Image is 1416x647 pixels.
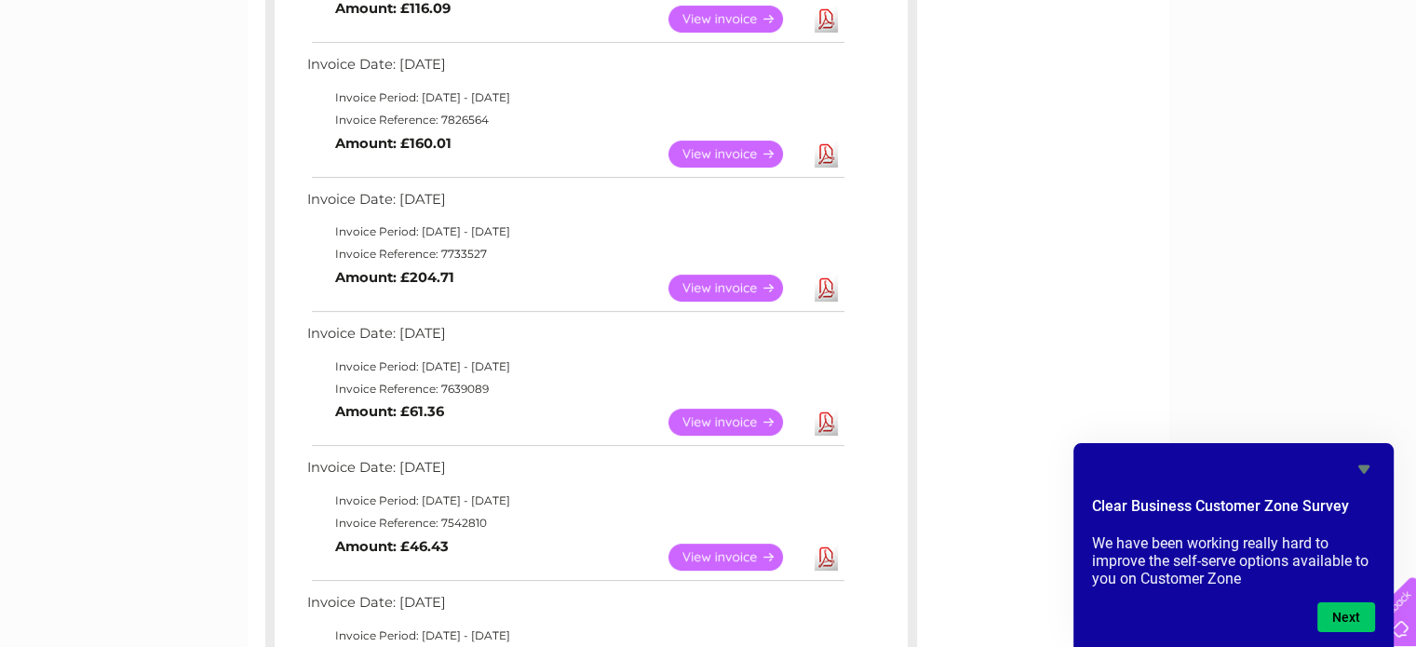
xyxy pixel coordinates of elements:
[1187,79,1243,93] a: Telecoms
[1092,458,1375,632] div: Clear Business Customer Zone Survey
[668,275,805,302] a: View
[303,356,847,378] td: Invoice Period: [DATE] - [DATE]
[815,141,838,168] a: Download
[303,52,847,87] td: Invoice Date: [DATE]
[303,109,847,131] td: Invoice Reference: 7826564
[49,48,144,105] img: logo.png
[303,378,847,400] td: Invoice Reference: 7639089
[303,512,847,534] td: Invoice Reference: 7542810
[1292,79,1338,93] a: Contact
[815,544,838,571] a: Download
[303,243,847,265] td: Invoice Reference: 7733527
[1135,79,1176,93] a: Energy
[269,10,1149,90] div: Clear Business is a trading name of Verastar Limited (registered in [GEOGRAPHIC_DATA] No. 3667643...
[1355,79,1398,93] a: Log out
[335,403,444,420] b: Amount: £61.36
[668,6,805,33] a: View
[303,221,847,243] td: Invoice Period: [DATE] - [DATE]
[1254,79,1281,93] a: Blog
[815,409,838,436] a: Download
[303,590,847,625] td: Invoice Date: [DATE]
[815,275,838,302] a: Download
[668,141,805,168] a: View
[303,455,847,490] td: Invoice Date: [DATE]
[1317,602,1375,632] button: Next question
[303,87,847,109] td: Invoice Period: [DATE] - [DATE]
[335,135,452,152] b: Amount: £160.01
[303,490,847,512] td: Invoice Period: [DATE] - [DATE]
[1092,534,1375,587] p: We have been working really hard to improve the self-serve options available to you on Customer Zone
[303,321,847,356] td: Invoice Date: [DATE]
[1065,9,1193,33] a: 0333 014 3131
[1088,79,1124,93] a: Water
[303,625,847,647] td: Invoice Period: [DATE] - [DATE]
[1353,458,1375,480] button: Hide survey
[668,409,805,436] a: View
[303,187,847,222] td: Invoice Date: [DATE]
[335,269,454,286] b: Amount: £204.71
[335,538,449,555] b: Amount: £46.43
[668,544,805,571] a: View
[1092,495,1375,527] h2: Clear Business Customer Zone Survey
[815,6,838,33] a: Download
